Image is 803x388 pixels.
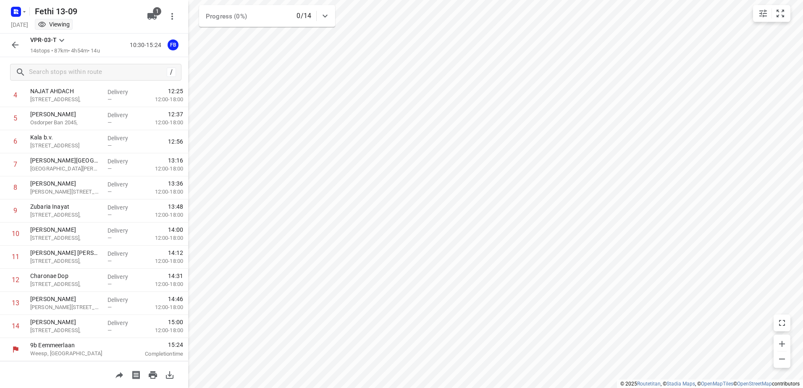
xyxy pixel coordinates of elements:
span: — [108,165,112,172]
p: [STREET_ADDRESS], [30,257,101,265]
div: You are currently in view mode. To make any changes, go to edit project. [38,20,70,29]
div: 8 [13,184,17,191]
p: NAJAT AHDACH [30,87,101,95]
p: Delivery [108,226,139,235]
a: Stadia Maps [667,381,695,387]
span: 14:46 [168,295,183,303]
span: 13:16 [168,156,183,165]
p: 12:00-18:00 [142,188,183,196]
span: — [108,189,112,195]
p: Charonae Dop [30,272,101,280]
span: — [108,304,112,310]
p: Delivery [108,203,139,212]
a: OpenMapTiles [701,381,733,387]
span: — [108,142,112,149]
p: Delivery [108,319,139,327]
div: small contained button group [753,5,790,22]
p: Delivery [108,273,139,281]
p: 12:00-18:00 [142,211,183,219]
div: / [167,68,176,77]
div: Progress (0%)0/14 [199,5,335,27]
span: — [108,258,112,264]
div: 10 [12,230,19,238]
p: [STREET_ADDRESS], [30,234,101,242]
span: 15:00 [168,318,183,326]
div: 9 [13,207,17,215]
p: 12:00-18:00 [142,257,183,265]
input: Search stops within route [29,66,167,79]
span: Print route [144,370,161,378]
span: Print shipping labels [128,370,144,378]
p: [PERSON_NAME][STREET_ADDRESS], [30,303,101,312]
div: 6 [13,137,17,145]
p: [PERSON_NAME][GEOGRAPHIC_DATA] [30,156,101,165]
span: — [108,327,112,333]
span: — [108,96,112,102]
p: 12:00-18:00 [142,234,183,242]
a: OpenStreetMap [737,381,772,387]
span: Download route [161,370,178,378]
p: [STREET_ADDRESS], [30,95,101,104]
div: 5 [13,114,17,122]
p: Delivery [108,111,139,119]
p: Completion time [128,350,183,358]
span: 1 [153,7,161,16]
span: 15:24 [128,341,183,349]
p: 12:00-18:00 [142,326,183,335]
span: 12:25 [168,87,183,95]
button: More [164,8,181,25]
p: Kala b.v. [30,133,101,142]
div: 13 [12,299,19,307]
li: © 2025 , © , © © contributors [620,381,800,387]
p: Delivery [108,249,139,258]
p: Osdorper Ban 2045, [30,118,101,127]
p: Delivery [108,88,139,96]
span: 14:00 [168,225,183,234]
p: [STREET_ADDRESS] [30,142,101,150]
p: [PERSON_NAME] [30,318,101,326]
span: — [108,281,112,287]
div: 12 [12,276,19,284]
p: [PERSON_NAME] [PERSON_NAME] [30,249,101,257]
span: — [108,235,112,241]
p: Delivery [108,296,139,304]
span: 13:36 [168,179,183,188]
p: [PERSON_NAME] [30,295,101,303]
p: Zubaria Inayat [30,202,101,211]
div: 14 [12,322,19,330]
p: 12:00-18:00 [142,165,183,173]
span: 14:31 [168,272,183,280]
p: Delivery [108,157,139,165]
p: 12:00-18:00 [142,303,183,312]
p: Delivery [108,180,139,189]
span: 12:37 [168,110,183,118]
p: [PERSON_NAME] [30,225,101,234]
p: Delivery [108,134,139,142]
span: 12:56 [168,137,183,146]
div: 4 [13,91,17,99]
span: 13:48 [168,202,183,211]
span: Share route [111,370,128,378]
p: VPR-03-T [30,36,57,45]
span: Progress (0%) [206,13,247,20]
span: — [108,212,112,218]
span: 14:12 [168,249,183,257]
p: [PERSON_NAME] [30,110,101,118]
button: Map settings [755,5,772,22]
a: Routetitan [637,381,661,387]
p: 12:00-18:00 [142,118,183,127]
p: [STREET_ADDRESS], [30,326,101,335]
p: [STREET_ADDRESS], [30,211,101,219]
p: 12:00-18:00 [142,95,183,104]
p: Weesp, [GEOGRAPHIC_DATA] [30,349,118,358]
p: 0/14 [297,11,311,21]
p: 9b Eemmeerlaan [30,341,118,349]
p: 12:00-18:00 [142,280,183,288]
button: Fit zoom [772,5,789,22]
span: — [108,119,112,126]
p: 14 stops • 87km • 4h54m • 14u [30,47,100,55]
p: 10:30-15:24 [130,41,165,50]
p: [PERSON_NAME][STREET_ADDRESS], [30,188,101,196]
div: 11 [12,253,19,261]
div: 7 [13,160,17,168]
